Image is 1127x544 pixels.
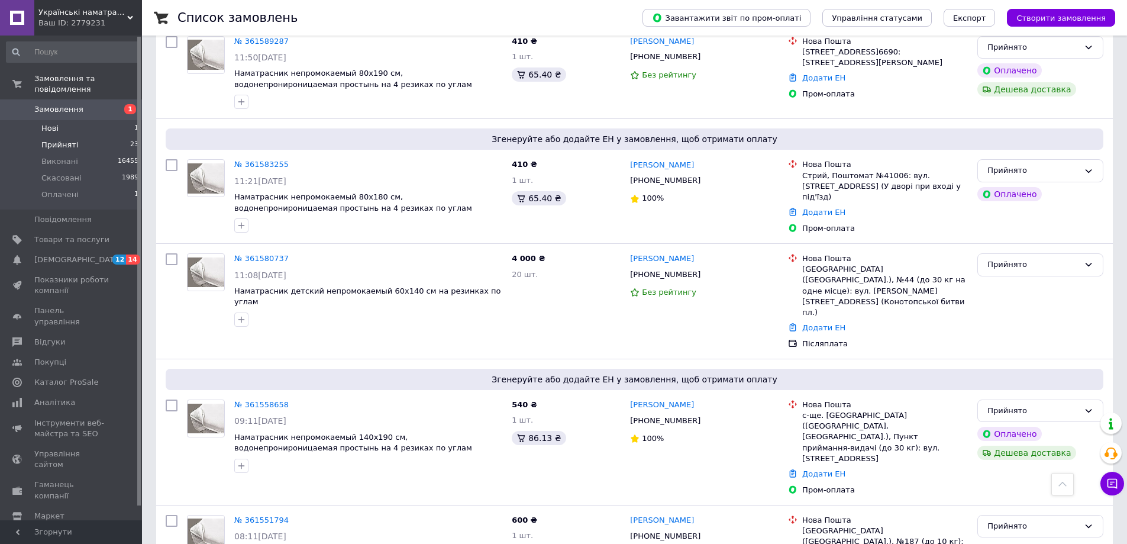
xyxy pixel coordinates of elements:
span: Скасовані [41,173,82,184]
div: Пром-оплата [802,485,968,495]
div: Дешева доставка [977,82,1076,96]
span: 410 ₴ [512,37,537,46]
span: 600 ₴ [512,516,537,524]
div: Прийнято [987,259,1079,271]
span: Українські наматрацники [38,7,127,18]
span: 11:21[DATE] [234,176,286,186]
div: [STREET_ADDRESS]6690: [STREET_ADDRESS][PERSON_NAME] [802,47,968,68]
span: Без рейтингу [642,70,696,79]
span: Згенеруйте або додайте ЕН у замовлення, щоб отримати оплату [170,133,1099,145]
span: Панель управління [34,305,109,327]
span: Нові [41,123,59,134]
div: [PHONE_NUMBER] [628,49,703,65]
a: Фото товару [187,400,225,437]
div: Ваш ID: 2779231 [38,18,142,28]
a: Наматрасник непромокаемый 140х190 см, водонепронироницаемая простынь на 4 резиках по углам [234,433,472,453]
span: Каталог ProSale [34,377,98,388]
span: 410 ₴ [512,160,537,169]
span: Згенеруйте або додайте ЕН у замовлення, щоб отримати оплату [170,374,1099,385]
div: Прийнято [987,41,1079,54]
span: Відгуки [34,337,65,347]
span: Показники роботи компанії [34,275,109,296]
span: 1 шт. [512,531,533,540]
input: Пошук [6,41,140,63]
span: Наматрасник непромокаемый 80х190 см, водонепронироницаемая простынь на 4 резиках по углам [234,69,472,89]
a: [PERSON_NAME] [630,515,694,526]
div: Оплачено [977,63,1041,78]
div: Пром-оплата [802,89,968,99]
div: [PHONE_NUMBER] [628,529,703,544]
span: Оплачені [41,189,79,200]
span: Замовлення та повідомлення [34,73,142,95]
span: [DEMOGRAPHIC_DATA] [34,255,122,265]
span: 100% [642,434,664,443]
img: Фото товару [188,40,224,70]
span: 1989 [122,173,138,184]
span: 12 [112,255,126,265]
span: 11:08[DATE] [234,271,286,280]
div: Післяплата [802,339,968,349]
a: № 361580737 [234,254,289,263]
div: [PHONE_NUMBER] [628,413,703,429]
div: Прийнято [987,165,1079,177]
a: Додати ЕН [802,323,845,332]
button: Створити замовлення [1007,9,1115,27]
div: [PHONE_NUMBER] [628,267,703,282]
a: № 361583255 [234,160,289,169]
a: № 361558658 [234,400,289,409]
span: 16455 [118,156,138,167]
div: 65.40 ₴ [512,191,566,205]
span: Маркет [34,511,64,522]
a: [PERSON_NAME] [630,160,694,171]
a: [PERSON_NAME] [630,253,694,265]
div: [GEOGRAPHIC_DATA] ([GEOGRAPHIC_DATA].), №44 (до 30 кг на одне місце): вул. [PERSON_NAME][STREET_A... [802,264,968,318]
span: 1 [134,123,138,134]
div: Нова Пошта [802,159,968,170]
span: 1 [134,189,138,200]
a: Створити замовлення [995,13,1115,22]
span: 1 шт. [512,416,533,424]
span: Замовлення [34,104,83,115]
div: с-ще. [GEOGRAPHIC_DATA] ([GEOGRAPHIC_DATA], [GEOGRAPHIC_DATA].), Пункт приймання-видачі (до 30 кг... [802,410,968,464]
span: Виконані [41,156,78,167]
div: Нова Пошта [802,36,968,47]
a: Додати ЕН [802,73,845,82]
span: 23 [130,140,138,150]
span: 11:50[DATE] [234,53,286,62]
div: 65.40 ₴ [512,67,566,82]
img: Фото товару [188,404,224,434]
button: Чат з покупцем [1100,472,1124,495]
span: Створити замовлення [1016,14,1106,22]
button: Управління статусами [822,9,932,27]
div: Дешева доставка [977,446,1076,460]
span: Без рейтингу [642,288,696,297]
div: Стрий, Поштомат №41006: вул. [STREET_ADDRESS] (У дворі при вході у під'їзд) [802,170,968,203]
span: 1 шт. [512,52,533,61]
div: Прийнято [987,405,1079,417]
div: Нова Пошта [802,515,968,526]
span: 14 [126,255,140,265]
span: 08:11[DATE] [234,532,286,541]
span: 540 ₴ [512,400,537,409]
a: [PERSON_NAME] [630,400,694,411]
span: Управління статусами [832,14,922,22]
h1: Список замовлень [177,11,298,25]
span: Покупці [34,357,66,368]
span: Інструменти веб-майстра та SEO [34,418,109,439]
span: 100% [642,194,664,202]
a: Фото товару [187,253,225,291]
div: Прийнято [987,520,1079,533]
a: № 361589287 [234,37,289,46]
img: Фото товару [188,257,224,288]
span: 1 шт. [512,176,533,185]
div: Нова Пошта [802,253,968,264]
span: 1 [124,104,136,114]
span: Прийняті [41,140,78,150]
a: Додати ЕН [802,208,845,217]
button: Завантажити звіт по пром-оплаті [642,9,810,27]
span: 09:11[DATE] [234,416,286,426]
span: Експорт [953,14,986,22]
span: Наматрасник детский непромокаемый 60х140 см на резинках по углам [234,287,500,307]
a: Наматрасник непромокаемый 80х180 см, водонепронироницаемая простынь на 4 резиках по углам [234,192,472,213]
